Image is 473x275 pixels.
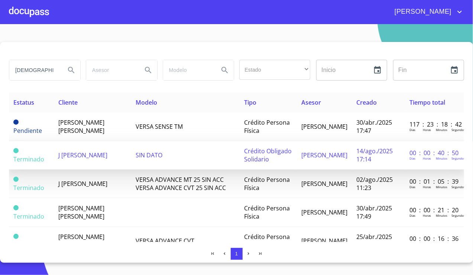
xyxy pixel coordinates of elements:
[136,176,226,192] span: VERSA ADVANCE MT 25 SIN ACC VERSA ADVANCE CVT 25 SIN ACC
[356,233,392,249] span: 25/abr./2025 16:51
[423,128,431,132] p: Horas
[356,176,393,192] span: 02/ago./2025 11:23
[409,128,415,132] p: Dias
[356,147,393,163] span: 14/ago./2025 17:14
[216,61,234,79] button: Search
[58,118,104,135] span: [PERSON_NAME] [PERSON_NAME]
[13,234,19,239] span: Terminado
[244,98,256,107] span: Tipo
[58,180,107,188] span: J [PERSON_NAME]
[409,185,415,189] p: Dias
[436,185,447,189] p: Minutos
[389,6,455,18] span: [PERSON_NAME]
[163,60,213,80] input: search
[86,60,136,80] input: search
[301,237,347,245] span: [PERSON_NAME]
[409,120,460,128] p: 117 : 23 : 18 : 42
[244,118,290,135] span: Crédito Persona Física
[13,184,44,192] span: Terminado
[301,180,347,188] span: [PERSON_NAME]
[409,156,415,160] p: Dias
[356,98,377,107] span: Creado
[13,212,44,220] span: Terminado
[13,148,19,153] span: Terminado
[451,156,465,160] p: Segundos
[409,206,460,214] p: 00 : 00 : 21 : 20
[389,6,464,18] button: account of current user
[58,204,104,220] span: [PERSON_NAME] [PERSON_NAME]
[409,213,415,217] p: Dias
[436,213,447,217] p: Minutos
[136,151,162,159] span: SIN DATO
[409,149,460,157] p: 00 : 00 : 40 : 50
[13,241,44,249] span: Terminado
[409,235,460,243] p: 00 : 00 : 16 : 36
[139,61,157,79] button: Search
[423,213,431,217] p: Horas
[356,118,392,135] span: 30/abr./2025 17:47
[136,98,157,107] span: Modelo
[301,98,321,107] span: Asesor
[235,251,238,256] span: 1
[356,204,392,220] span: 30/abr./2025 17:49
[244,147,292,163] span: Crédito Obligado Solidario
[136,237,194,245] span: VERSA ADVANCE CVT
[13,127,42,135] span: Pendiente
[301,208,347,216] span: [PERSON_NAME]
[436,128,447,132] p: Minutos
[231,248,243,260] button: 1
[13,98,34,107] span: Estatus
[13,177,19,182] span: Terminado
[301,151,347,159] span: [PERSON_NAME]
[451,128,465,132] p: Segundos
[136,122,183,131] span: VERSA SENSE TM
[423,185,431,189] p: Horas
[9,60,59,80] input: search
[409,98,445,107] span: Tiempo total
[244,233,290,249] span: Crédito Persona Física
[58,98,78,107] span: Cliente
[451,185,465,189] p: Segundos
[58,151,107,159] span: J [PERSON_NAME]
[301,122,347,131] span: [PERSON_NAME]
[436,156,447,160] p: Minutos
[13,155,44,163] span: Terminado
[13,205,19,210] span: Terminado
[239,60,310,80] div: ​
[451,213,465,217] p: Segundos
[409,177,460,186] p: 00 : 01 : 05 : 39
[244,204,290,220] span: Crédito Persona Física
[13,120,19,125] span: Pendiente
[244,176,290,192] span: Crédito Persona Física
[62,61,80,79] button: Search
[423,156,431,160] p: Horas
[58,233,104,249] span: [PERSON_NAME] [PERSON_NAME]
